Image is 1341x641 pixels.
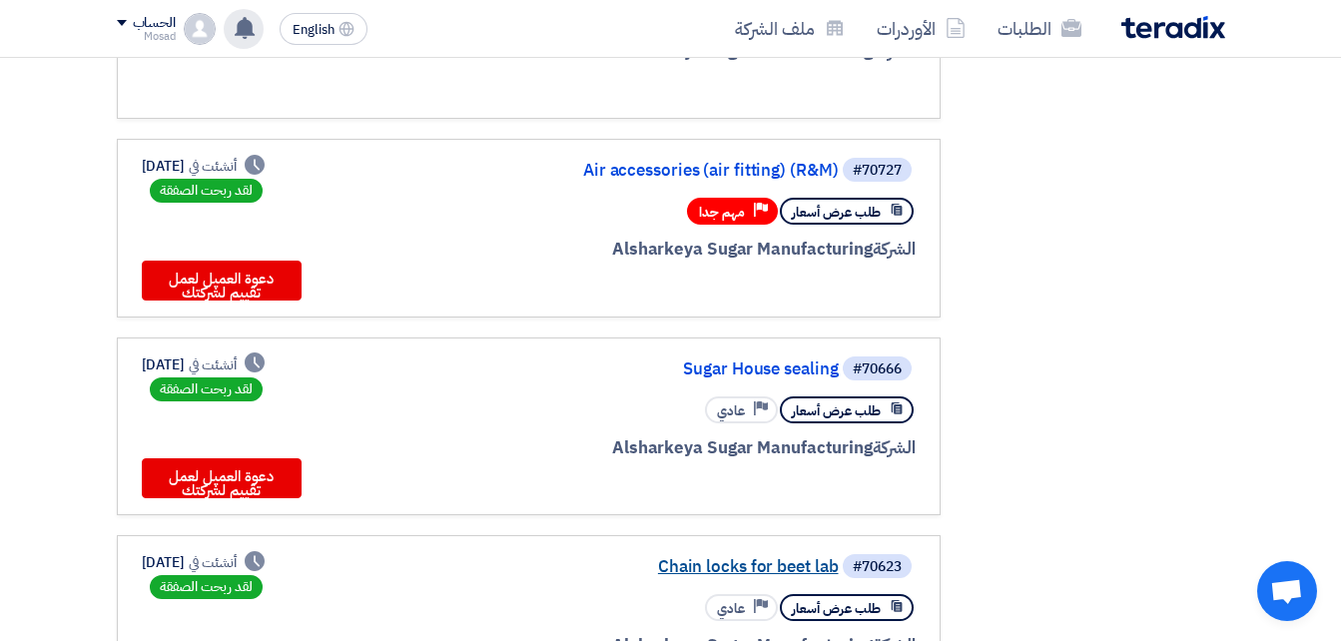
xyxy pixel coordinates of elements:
span: طلب عرض أسعار [792,401,881,420]
div: [DATE] [142,354,266,375]
span: مهم جدا [699,203,745,222]
button: دعوة العميل لعمل تقييم لشركتك [142,458,302,498]
button: دعوة العميل لعمل تقييم لشركتك [142,261,302,301]
span: أنشئت في [189,156,237,177]
a: ملف الشركة [719,5,861,52]
button: English [280,13,367,45]
span: الشركة [873,237,916,262]
div: [DATE] [142,156,266,177]
div: #70623 [853,560,902,574]
div: #70666 [853,362,902,376]
span: أنشئت في [189,552,237,573]
div: Alsharkeya Sugar Manufacturing [435,435,916,461]
span: طلب عرض أسعار [792,599,881,618]
span: عادي [717,599,745,618]
a: Air accessories (air fitting) (R&M) [439,162,839,180]
div: #70727 [853,164,902,178]
a: الأوردرات [861,5,982,52]
div: Mosad [117,31,176,42]
div: الحساب [133,15,176,32]
span: الشركة [873,435,916,460]
div: لقد ربحت الصفقة [150,179,263,203]
a: Chain locks for beet lab [439,558,839,576]
img: Teradix logo [1121,16,1225,39]
span: عادي [717,401,745,420]
a: Sugar House sealing [439,360,839,378]
div: [DATE] [142,552,266,573]
a: Open chat [1257,561,1317,621]
span: English [293,23,335,37]
div: لقد ربحت الصفقة [150,575,263,599]
img: profile_test.png [184,13,216,45]
span: الشركة [873,39,916,64]
span: طلب عرض أسعار [792,203,881,222]
span: أنشئت في [189,354,237,375]
div: لقد ربحت الصفقة [150,377,263,401]
div: Alsharkeya Sugar Manufacturing [435,237,916,263]
a: الطلبات [982,5,1097,52]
